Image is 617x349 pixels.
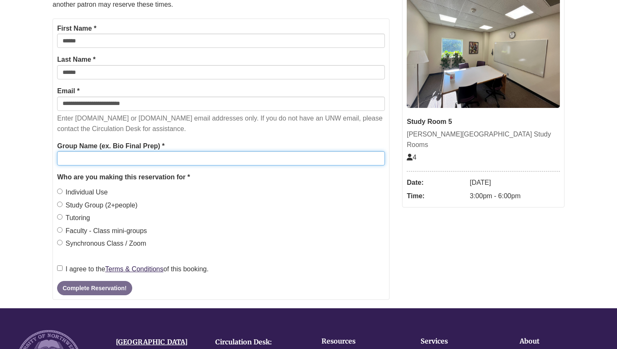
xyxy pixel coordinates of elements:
legend: Who are you making this reservation for * [57,172,385,183]
h4: About [520,338,593,345]
h4: Services [421,338,494,345]
dd: 3:00pm - 6:00pm [470,189,560,203]
input: Study Group (2+people) [57,202,63,207]
label: Synchronous Class / Zoom [57,238,146,249]
label: First Name * [57,23,96,34]
input: Faculty - Class mini-groups [57,227,63,233]
input: Individual Use [57,189,63,194]
label: Tutoring [57,213,90,223]
label: Last Name * [57,54,96,65]
label: Faculty - Class mini-groups [57,226,147,236]
dt: Time: [407,189,465,203]
label: I agree to the of this booking. [57,264,209,275]
label: Study Group (2+people) [57,200,137,211]
label: Email * [57,86,79,97]
button: Complete Reservation! [57,281,132,295]
input: I agree to theTerms & Conditionsof this booking. [57,265,63,271]
a: [GEOGRAPHIC_DATA] [116,338,188,346]
input: Synchronous Class / Zoom [57,240,63,245]
p: Enter [DOMAIN_NAME] or [DOMAIN_NAME] email addresses only. If you do not have an UNW email, pleas... [57,113,385,134]
dd: [DATE] [470,176,560,189]
h4: Resources [322,338,395,345]
span: The capacity of this space [407,154,416,161]
h4: Circulation Desk: [215,339,302,346]
div: Study Room 5 [407,116,560,127]
div: [PERSON_NAME][GEOGRAPHIC_DATA] Study Rooms [407,129,560,150]
a: Terms & Conditions [105,265,164,273]
dt: Date: [407,176,465,189]
input: Tutoring [57,214,63,220]
label: Individual Use [57,187,108,198]
label: Group Name (ex. Bio Final Prep) * [57,141,165,152]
